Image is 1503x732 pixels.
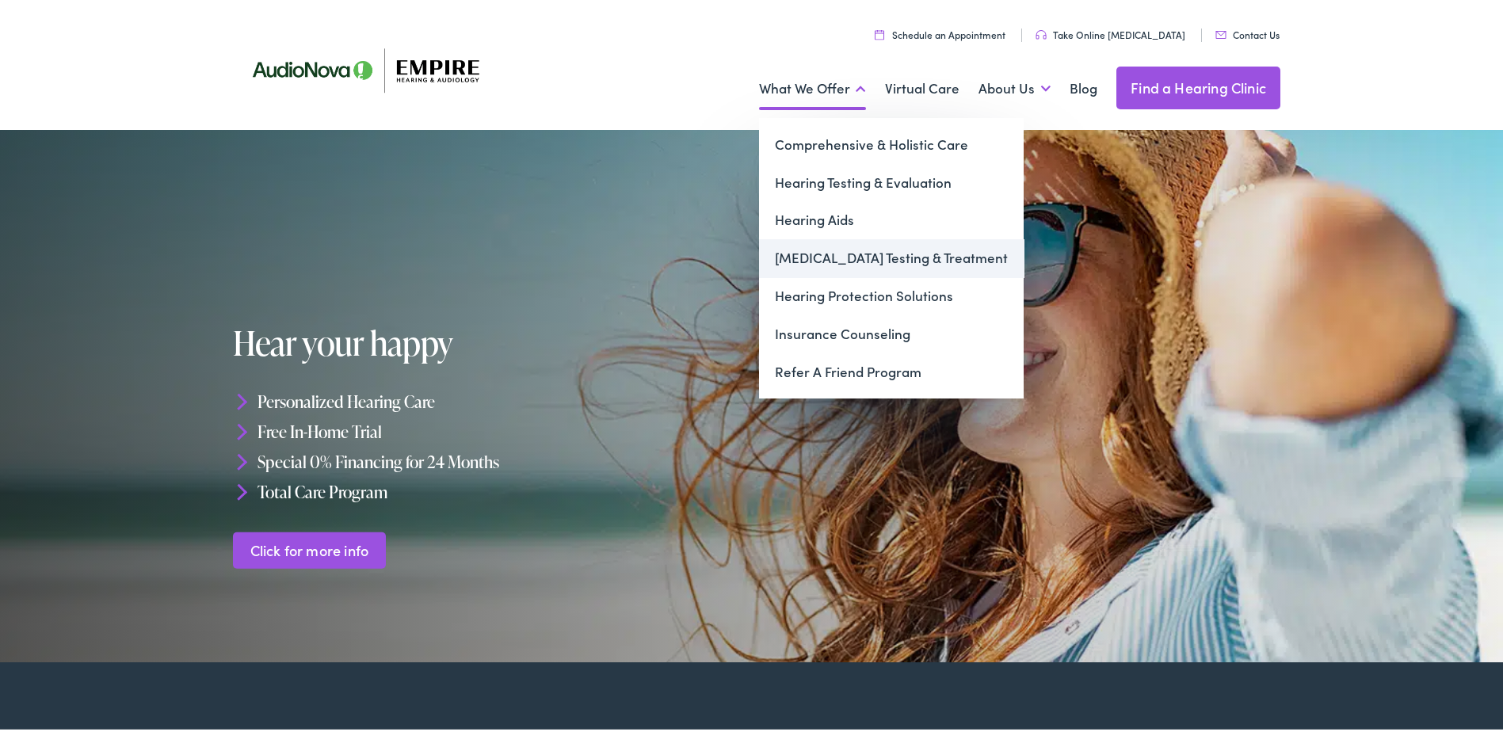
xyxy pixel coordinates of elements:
a: [MEDICAL_DATA] Testing & Treatment [759,236,1024,274]
li: Special 0% Financing for 24 Months [233,444,759,474]
h1: Hear your happy [233,322,715,358]
a: Find a Hearing Clinic [1116,63,1280,106]
li: Personalized Hearing Care [233,383,759,414]
a: Take Online [MEDICAL_DATA] [1036,25,1185,38]
a: Contact Us [1215,25,1280,38]
a: Click for more info [233,528,386,566]
li: Free In-Home Trial [233,414,759,444]
a: What We Offer [759,56,866,115]
a: Hearing Aids [759,198,1024,236]
a: Hearing Protection Solutions [759,274,1024,312]
a: Insurance Counseling [759,312,1024,350]
a: Blog [1070,56,1097,115]
a: Hearing Testing & Evaluation [759,161,1024,199]
a: Schedule an Appointment [875,25,1005,38]
img: utility icon [1036,27,1047,36]
a: Comprehensive & Holistic Care [759,123,1024,161]
a: Refer A Friend Program [759,350,1024,388]
a: About Us [978,56,1051,115]
li: Total Care Program [233,473,759,503]
img: utility icon [875,26,884,36]
a: Virtual Care [885,56,959,115]
img: utility icon [1215,28,1226,36]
